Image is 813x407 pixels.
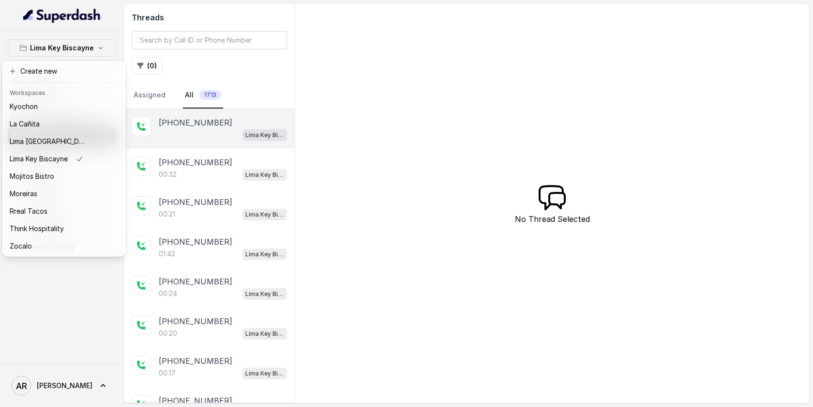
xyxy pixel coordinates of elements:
p: [PHONE_NUMBER] [159,315,232,327]
p: 00:24 [159,289,177,298]
button: (0) [132,57,163,75]
p: 00:32 [159,170,177,179]
span: [PERSON_NAME] [37,381,92,391]
p: Lima [GEOGRAPHIC_DATA] [10,136,87,147]
nav: Tabs [132,82,287,109]
p: 00:21 [159,209,175,219]
button: Create new [4,63,124,80]
p: [PHONE_NUMBER] [159,276,232,287]
p: [PHONE_NUMBER] [159,117,232,128]
a: Assigned [132,82,167,109]
p: Lima Key Biscayne / EN [245,289,284,299]
p: [PHONE_NUMBER] [159,236,232,248]
img: light.svg [23,8,101,23]
p: [PHONE_NUMBER] [159,355,232,367]
p: Lima Key Biscayne / EN [245,250,284,259]
p: [PHONE_NUMBER] [159,196,232,208]
a: [PERSON_NAME] [8,372,116,399]
p: [PHONE_NUMBER] [159,395,232,407]
p: 00:17 [159,368,176,378]
p: Lima Key Biscayne / EN [245,369,284,378]
p: La Cañita [10,118,40,130]
p: Zocalo [10,240,32,252]
p: Lima Key Biscayne [10,153,68,165]
p: Lima Key Biscayne / EN [245,130,284,140]
p: Kyochon [10,101,38,112]
button: Lima Key Biscayne [8,39,116,57]
div: Lima Key Biscayne [2,61,126,257]
p: Think Hospitality [10,223,64,235]
p: Lima Key Biscayne / EN [245,210,284,219]
p: 01:42 [159,249,175,259]
p: No Thread Selected [515,213,590,225]
input: Search by Call ID or Phone Number [132,31,287,49]
p: Moreiras [10,188,37,200]
p: Rreal Tacos [10,205,47,217]
p: Lima Key Biscayne [30,42,94,54]
p: [PHONE_NUMBER] [159,157,232,168]
p: Lima Key Biscayne / EN [245,329,284,339]
p: Lima Key Biscayne / EN [245,170,284,180]
a: All1713 [183,82,223,109]
header: Workspaces [4,84,124,100]
p: Mojitos Bistro [10,171,54,182]
p: 00:20 [159,329,177,338]
h2: Threads [132,12,287,23]
span: 1713 [199,90,221,100]
text: AR [16,381,27,391]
